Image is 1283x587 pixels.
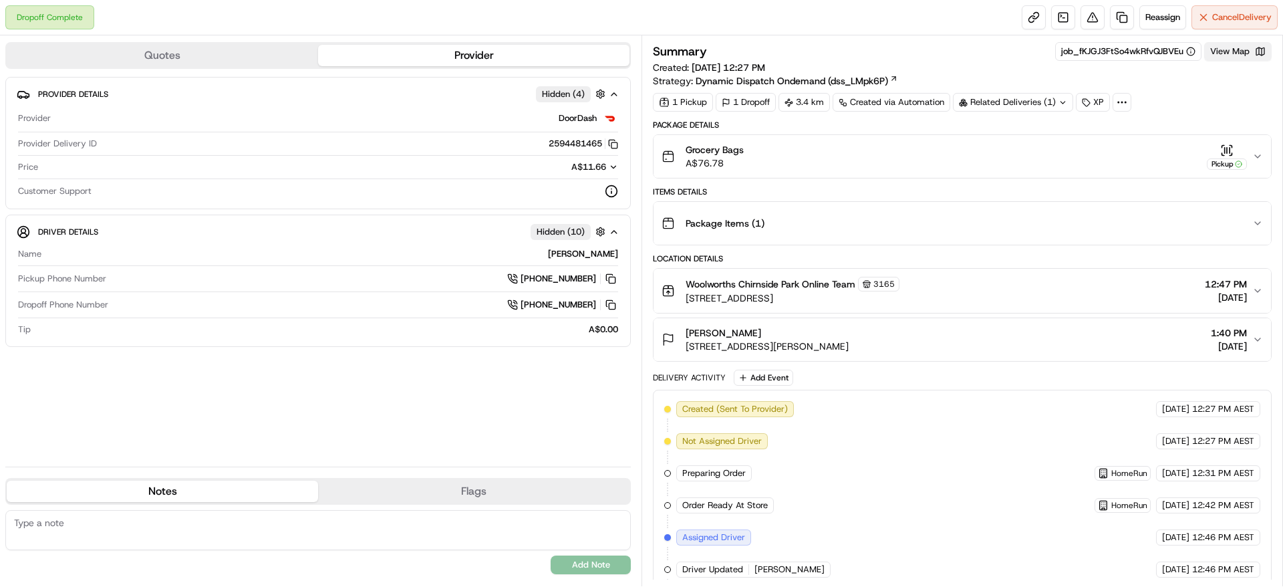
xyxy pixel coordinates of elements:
[531,223,609,240] button: Hidden (10)
[1162,435,1189,447] span: [DATE]
[1204,42,1272,61] button: View Map
[653,74,898,88] div: Strategy:
[18,138,97,150] span: Provider Delivery ID
[653,253,1272,264] div: Location Details
[734,370,793,386] button: Add Event
[682,532,745,544] span: Assigned Driver
[686,291,899,305] span: [STREET_ADDRESS]
[686,326,761,340] span: [PERSON_NAME]
[17,221,619,243] button: Driver DetailsHidden (10)
[682,467,746,479] span: Preparing Order
[686,277,855,291] span: Woolworths Chirnside Park Online Team
[536,86,609,102] button: Hidden (4)
[686,340,849,353] span: [STREET_ADDRESS][PERSON_NAME]
[521,299,596,311] span: [PHONE_NUMBER]
[686,143,744,156] span: Grocery Bags
[1207,158,1247,170] div: Pickup
[653,61,765,74] span: Created:
[18,299,108,311] span: Dropoff Phone Number
[559,112,597,124] span: DoorDash
[686,156,744,170] span: A$76.78
[833,93,950,112] a: Created via Automation
[1162,532,1189,544] span: [DATE]
[653,93,713,112] div: 1 Pickup
[1192,435,1254,447] span: 12:27 PM AEST
[18,324,31,336] span: Tip
[501,161,618,173] button: A$11.66
[1192,532,1254,544] span: 12:46 PM AEST
[38,89,108,100] span: Provider Details
[542,88,585,100] span: Hidden ( 4 )
[1061,45,1195,57] button: job_fKJGJ3FtSo4wkRfvQJBVEu
[696,74,888,88] span: Dynamic Dispatch Ondemand (dss_LMpk6P)
[602,110,618,126] img: doordash_logo_v2.png
[1162,403,1189,415] span: [DATE]
[716,93,776,112] div: 1 Dropoff
[1192,564,1254,576] span: 12:46 PM AEST
[953,93,1073,112] div: Related Deliveries (1)
[18,248,41,260] span: Name
[1111,500,1147,511] span: HomeRun
[549,138,618,150] button: 2594481465
[537,226,585,238] span: Hidden ( 10 )
[18,161,38,173] span: Price
[1162,467,1189,479] span: [DATE]
[318,481,629,502] button: Flags
[682,403,788,415] span: Created (Sent To Provider)
[18,112,51,124] span: Provider
[1162,499,1189,511] span: [DATE]
[654,135,1271,178] button: Grocery BagsA$76.78Pickup
[654,318,1271,361] button: [PERSON_NAME][STREET_ADDRESS][PERSON_NAME]1:40 PM[DATE]
[686,217,764,230] span: Package Items ( 1 )
[47,248,618,260] div: [PERSON_NAME]
[654,269,1271,313] button: Woolworths Chirnside Park Online Team3165[STREET_ADDRESS]12:47 PM[DATE]
[1139,5,1186,29] button: Reassign
[754,564,825,576] span: [PERSON_NAME]
[682,564,743,576] span: Driver Updated
[36,324,618,336] div: A$0.00
[1207,144,1247,170] button: Pickup
[7,481,318,502] button: Notes
[507,298,618,312] a: [PHONE_NUMBER]
[696,74,898,88] a: Dynamic Dispatch Ondemand (dss_LMpk6P)
[507,271,618,286] a: [PHONE_NUMBER]
[1111,468,1147,479] span: HomeRun
[1205,277,1247,291] span: 12:47 PM
[682,499,768,511] span: Order Ready At Store
[1212,11,1272,23] span: Cancel Delivery
[318,45,629,66] button: Provider
[1205,291,1247,304] span: [DATE]
[521,273,596,285] span: [PHONE_NUMBER]
[1211,326,1247,340] span: 1:40 PM
[1211,340,1247,353] span: [DATE]
[7,45,318,66] button: Quotes
[654,202,1271,245] button: Package Items (1)
[653,187,1272,197] div: Items Details
[1192,499,1254,511] span: 12:42 PM AEST
[38,227,98,237] span: Driver Details
[692,62,765,74] span: [DATE] 12:27 PM
[18,273,106,285] span: Pickup Phone Number
[17,83,619,105] button: Provider DetailsHidden (4)
[873,279,895,289] span: 3165
[18,185,92,197] span: Customer Support
[682,435,762,447] span: Not Assigned Driver
[778,93,830,112] div: 3.4 km
[1145,11,1180,23] span: Reassign
[653,45,707,57] h3: Summary
[1192,403,1254,415] span: 12:27 PM AEST
[653,120,1272,130] div: Package Details
[653,372,726,383] div: Delivery Activity
[1192,467,1254,479] span: 12:31 PM AEST
[1191,5,1278,29] button: CancelDelivery
[1076,93,1110,112] div: XP
[1162,564,1189,576] span: [DATE]
[571,161,606,172] span: A$11.66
